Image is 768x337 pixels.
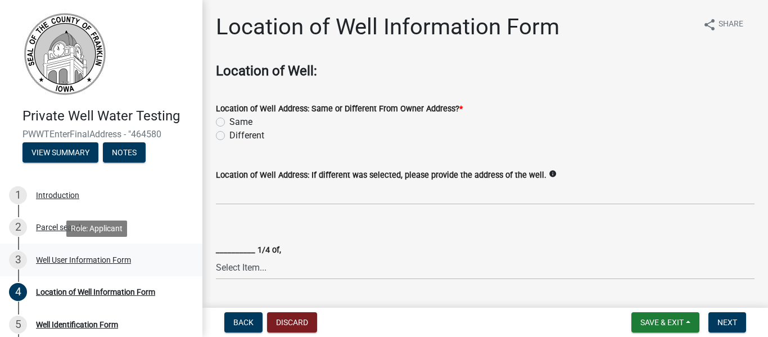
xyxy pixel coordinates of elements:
label: Same [229,115,252,129]
span: Save & Exit [640,318,684,327]
span: PWWTEnterFinalAddress - "464580 [22,129,180,140]
span: Share [719,18,743,32]
div: 1 [9,186,27,204]
h4: Private Well Water Testing [22,108,193,124]
strong: Location of Well: [216,63,317,79]
button: Notes [103,142,146,163]
div: Parcel search [36,223,83,231]
label: Location of Well Address: Same or Different From Owner Address? [216,105,463,113]
div: 3 [9,251,27,269]
button: Back [224,312,263,332]
button: shareShare [694,14,752,35]
div: Role: Applicant [66,221,127,237]
button: Next [708,312,746,332]
div: 2 [9,218,27,236]
div: Introduction [36,191,79,199]
label: Different [229,129,264,142]
div: Well Identification Form [36,321,118,329]
wm-modal-confirm: Notes [103,149,146,158]
label: __________ 1/4 of, [216,246,281,254]
i: share [703,18,716,32]
div: 4 [9,283,27,301]
img: Franklin County, Iowa [22,12,107,96]
button: Discard [267,312,317,332]
button: View Summary [22,142,98,163]
span: Next [717,318,737,327]
span: Back [233,318,254,327]
wm-modal-confirm: Summary [22,149,98,158]
label: Location of Well Address: If different was selected, please provide the address of the well. [216,172,546,179]
div: 5 [9,316,27,334]
i: info [549,170,557,178]
div: Location of Well Information Form [36,288,155,296]
div: Well User Information Form [36,256,131,264]
button: Save & Exit [631,312,699,332]
h1: Location of Well Information Form [216,14,559,41]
